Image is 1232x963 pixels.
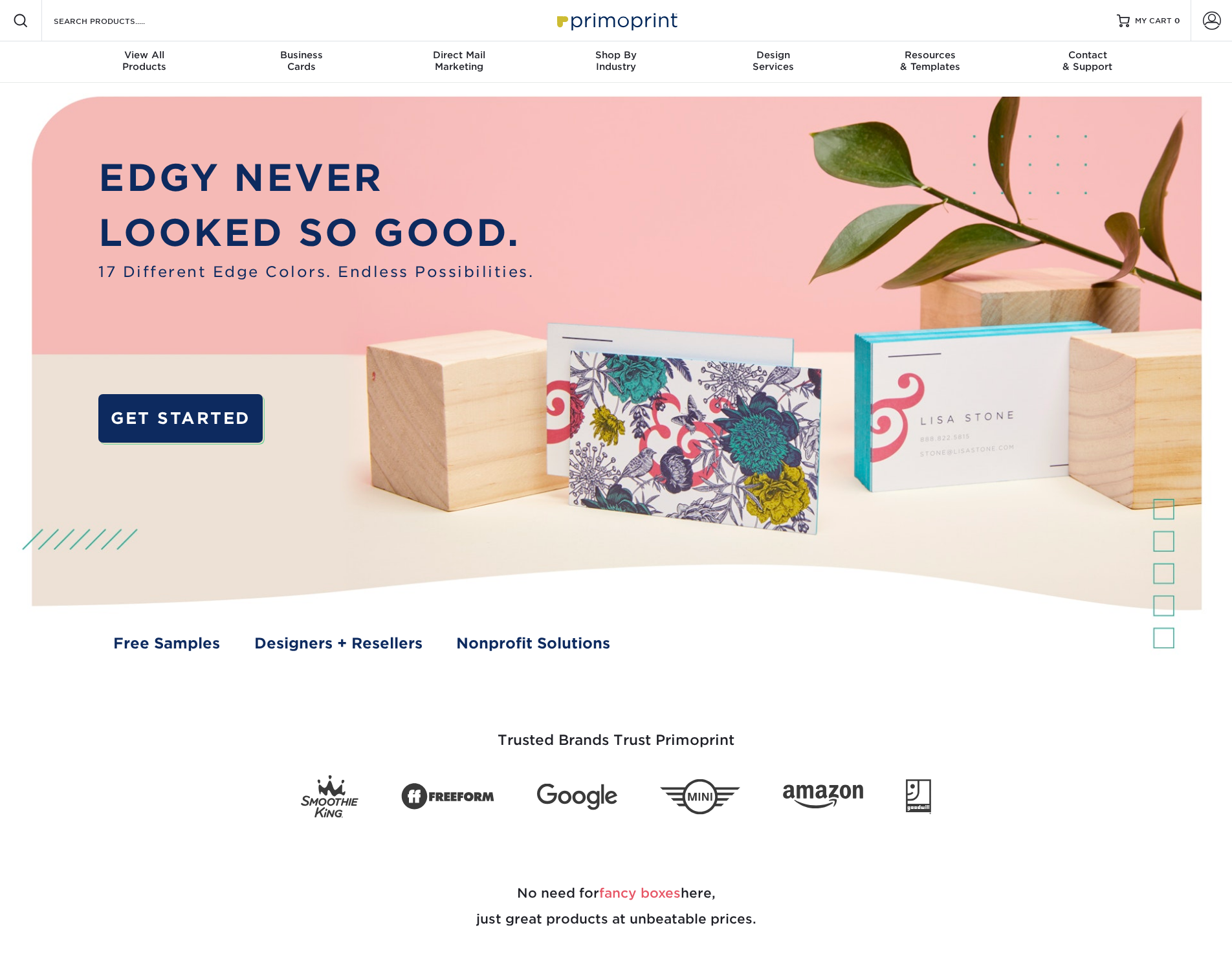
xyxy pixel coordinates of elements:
[223,49,380,61] span: Business
[660,779,740,814] img: Mini
[113,632,220,654] a: Free Samples
[1135,16,1172,27] span: MY CART
[783,784,863,809] img: Amazon
[301,775,358,818] img: Smoothie King
[538,49,695,61] span: Shop By
[694,49,852,61] span: Design
[694,49,852,72] div: Services
[538,41,695,83] a: Shop ByIndustry
[456,632,610,654] a: Nonprofit Solutions
[380,41,538,83] a: Direct MailMarketing
[1174,16,1180,25] span: 0
[1009,41,1166,83] a: Contact& Support
[551,6,681,34] img: Primoprint
[98,394,262,443] a: GET STARTED
[380,49,538,72] div: Marketing
[98,150,534,206] p: EDGY NEVER
[66,49,223,72] div: Products
[98,261,534,283] span: 17 Different Edge Colors. Endless Possibilities.
[380,49,538,61] span: Direct Mail
[537,783,617,810] img: Google
[1009,49,1166,61] span: Contact
[52,13,179,28] input: SEARCH PRODUCTS.....
[223,41,380,83] a: BusinessCards
[1009,49,1166,72] div: & Support
[852,41,1009,83] a: Resources& Templates
[599,885,681,901] span: fancy boxes
[852,49,1009,72] div: & Templates
[694,41,852,83] a: DesignServices
[237,849,995,963] h2: No need for here, just great products at unbeatable prices.
[538,49,695,72] div: Industry
[66,49,223,61] span: View All
[254,632,423,654] a: Designers + Resellers
[401,776,494,817] img: Freeform
[223,49,380,72] div: Cards
[98,205,534,261] p: LOOKED SO GOOD.
[906,779,931,814] img: Goodwill
[852,49,1009,61] span: Resources
[66,41,223,83] a: View AllProducts
[237,701,995,764] h3: Trusted Brands Trust Primoprint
